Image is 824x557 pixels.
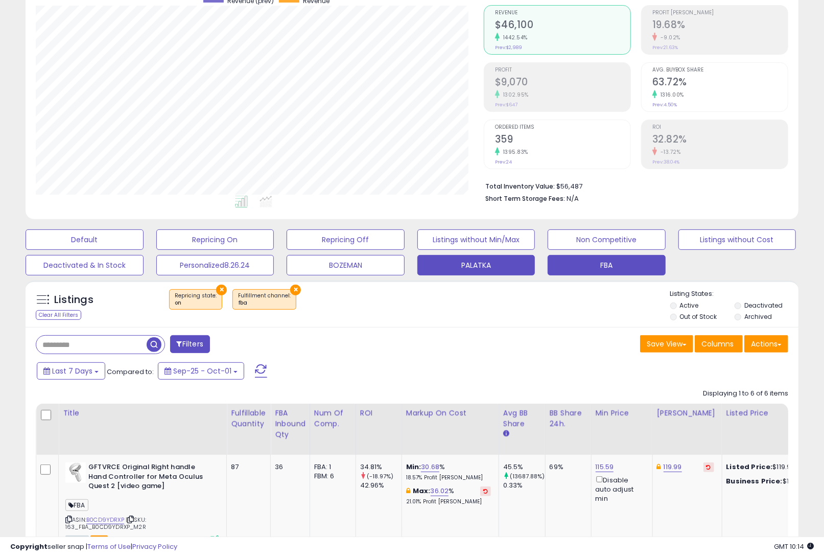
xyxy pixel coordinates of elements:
button: Deactivated & In Stock [26,255,144,275]
div: [PERSON_NAME] [657,408,718,419]
small: 1442.54% [500,34,528,41]
div: 87 [231,462,263,472]
div: 42.96% [360,481,402,490]
div: Avg BB Share [503,408,541,429]
div: fba [238,299,291,307]
button: BOZEMAN [287,255,405,275]
b: Max: [413,486,431,496]
span: Avg. Buybox Share [652,67,788,73]
button: Listings without Cost [678,229,796,250]
b: Total Inventory Value: [485,182,555,191]
span: Sep-25 - Oct-01 [173,366,231,376]
div: Disable auto adjust min [596,474,645,503]
span: Repricing state : [175,292,217,307]
div: Min Price [596,408,648,419]
a: B0CD9YDRXP [86,516,124,524]
small: Prev: 38.04% [652,159,679,165]
div: seller snap | | [10,542,177,552]
small: Prev: $647 [495,102,517,108]
button: Filters [170,335,210,353]
span: Revenue [495,10,630,16]
button: Non Competitive [548,229,666,250]
button: Columns [695,335,743,353]
div: FBA inbound Qty [275,408,305,440]
button: × [290,285,301,295]
a: Privacy Policy [132,542,177,551]
div: % [406,486,491,505]
strong: Copyright [10,542,48,551]
h5: Listings [54,293,93,307]
small: Avg BB Share. [503,429,509,438]
h2: 19.68% [652,19,788,33]
small: Prev: 4.50% [652,102,677,108]
div: FBM: 6 [314,472,348,481]
small: Prev: 21.63% [652,44,678,51]
span: Ordered Items [495,125,630,130]
label: Active [680,301,699,310]
b: Short Term Storage Fees: [485,194,565,203]
small: -13.72% [657,148,681,156]
div: 69% [550,462,583,472]
button: Actions [744,335,788,353]
span: Fulfillment channel : [238,292,291,307]
b: Min: [406,462,421,472]
a: 30.68 [421,462,439,472]
span: 2025-10-9 10:14 GMT [774,542,814,551]
span: N/A [567,194,579,203]
button: FBA [548,255,666,275]
small: (13687.88%) [510,472,545,480]
span: Profit [PERSON_NAME] [652,10,788,16]
button: Sep-25 - Oct-01 [158,362,244,380]
div: BB Share 24h. [550,408,587,429]
small: 1316.00% [657,91,684,99]
h2: 32.82% [652,133,788,147]
div: Displaying 1 to 6 of 6 items [703,389,788,399]
small: Prev: $2,989 [495,44,522,51]
span: ROI [652,125,788,130]
div: $119.99 [726,462,811,472]
div: Markup on Cost [406,408,495,419]
div: 34.81% [360,462,402,472]
li: $56,487 [485,179,781,192]
div: on [175,299,217,307]
a: 115.59 [596,462,614,472]
span: Last 7 Days [52,366,92,376]
th: The percentage added to the cost of goods (COGS) that forms the calculator for Min & Max prices. [402,404,499,455]
a: 36.02 [431,486,449,496]
button: Default [26,229,144,250]
div: Clear All Filters [36,310,81,320]
h2: 359 [495,133,630,147]
label: Archived [744,312,772,321]
a: Terms of Use [87,542,131,551]
b: Business Price: [726,476,783,486]
label: Out of Stock [680,312,717,321]
div: Listed Price [726,408,815,419]
span: | SKU: 163_FBA_B0CD9YDRXP_M2R [65,516,146,531]
span: FBA [65,499,88,511]
div: 45.5% [503,462,545,472]
p: Listing States: [670,289,798,299]
b: Listed Price: [726,462,773,472]
button: Listings without Min/Max [417,229,535,250]
p: 18.57% Profit [PERSON_NAME] [406,474,491,481]
button: Personalized8.26.24 [156,255,274,275]
div: Title [63,408,222,419]
h2: $46,100 [495,19,630,33]
label: Deactivated [744,301,783,310]
div: 0.33% [503,481,545,490]
span: Columns [701,339,734,349]
a: 119.99 [664,462,682,472]
span: Profit [495,67,630,73]
small: Prev: 24 [495,159,512,165]
div: ROI [360,408,397,419]
button: Last 7 Days [37,362,105,380]
h2: $9,070 [495,76,630,90]
img: 318zId7r+hL._SL40_.jpg [65,462,86,483]
small: 1302.95% [500,91,529,99]
div: FBA: 1 [314,462,348,472]
div: % [406,462,491,481]
button: Save View [640,335,693,353]
div: $118.79 [726,477,811,486]
button: Repricing On [156,229,274,250]
div: 36 [275,462,302,472]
